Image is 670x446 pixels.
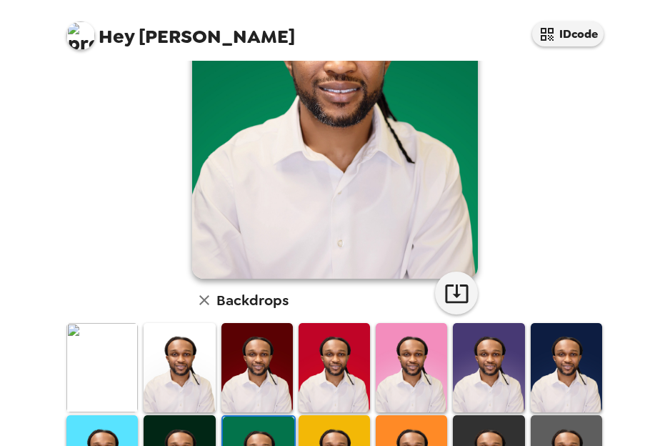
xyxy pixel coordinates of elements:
span: Hey [99,24,134,49]
span: [PERSON_NAME] [66,14,295,46]
img: Original [66,323,138,412]
h6: Backdrops [216,289,289,312]
img: profile pic [66,21,95,50]
button: IDcode [532,21,604,46]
